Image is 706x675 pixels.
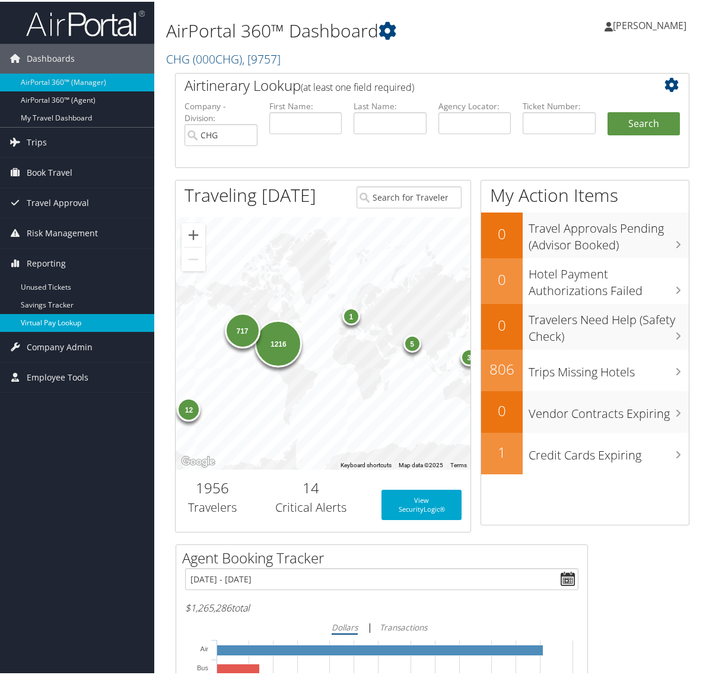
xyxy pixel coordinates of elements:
[27,126,47,156] span: Trips
[341,459,392,468] button: Keyboard shortcuts
[529,304,689,343] h3: Travelers Need Help (Safety Check)
[481,181,689,206] h1: My Action Items
[193,49,242,65] span: ( 000CHG )
[357,185,462,207] input: Search for Traveler
[399,460,443,467] span: Map data ©2025
[182,546,587,566] h2: Agent Booking Tracker
[258,476,363,496] h2: 14
[185,74,637,94] h2: Airtinerary Lookup
[529,439,689,462] h3: Credit Cards Expiring
[185,600,231,613] span: $1,265,286
[381,488,462,518] a: View SecurityLogic®
[27,331,93,360] span: Company Admin
[605,6,698,42] a: [PERSON_NAME]
[166,49,281,65] a: CHG
[481,222,523,242] h2: 0
[182,246,205,270] button: Zoom out
[481,302,689,348] a: 0Travelers Need Help (Safety Check)
[27,217,98,246] span: Risk Management
[179,452,218,468] img: Google
[529,213,689,252] h3: Travel Approvals Pending (Advisor Booked)
[450,460,467,467] a: Terms (opens in new tab)
[185,618,578,633] div: |
[166,17,521,42] h1: AirPortal 360™ Dashboard
[179,452,218,468] a: Open this area in Google Maps (opens a new window)
[342,306,360,324] div: 1
[481,441,523,461] h2: 1
[185,181,316,206] h1: Traveling [DATE]
[27,156,72,186] span: Book Travel
[523,99,596,110] label: Ticket Number:
[182,221,205,245] button: Zoom in
[27,42,75,72] span: Dashboards
[481,313,523,334] h2: 0
[185,476,240,496] h2: 1956
[481,256,689,302] a: 0Hotel Payment Authorizations Failed
[481,211,689,256] a: 0Travel Approvals Pending (Advisor Booked)
[613,17,686,30] span: [PERSON_NAME]
[224,311,260,347] div: 717
[301,79,414,92] span: (at least one field required)
[269,99,342,110] label: First Name:
[332,620,358,631] i: Dollars
[438,99,511,110] label: Agency Locator:
[255,318,302,366] div: 1216
[185,600,578,613] h6: total
[354,99,427,110] label: Last Name:
[481,268,523,288] h2: 0
[529,258,689,297] h3: Hotel Payment Authorizations Failed
[608,110,680,134] button: Search
[242,49,281,65] span: , [ 9757 ]
[27,361,88,391] span: Employee Tools
[481,357,523,378] h2: 806
[177,396,201,420] div: 12
[481,348,689,389] a: 806Trips Missing Hotels
[460,346,478,364] div: 3
[529,356,689,379] h3: Trips Missing Hotels
[26,8,145,36] img: airportal-logo.png
[529,398,689,420] h3: Vendor Contracts Expiring
[258,497,363,514] h3: Critical Alerts
[481,399,523,419] h2: 0
[380,620,427,631] i: Transactions
[481,431,689,473] a: 1Credit Cards Expiring
[27,186,89,216] span: Travel Approval
[403,332,421,350] div: 5
[197,663,208,670] tspan: Bus
[201,644,209,651] tspan: Air
[481,389,689,431] a: 0Vendor Contracts Expiring
[185,99,257,123] label: Company - Division:
[185,497,240,514] h3: Travelers
[27,247,66,277] span: Reporting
